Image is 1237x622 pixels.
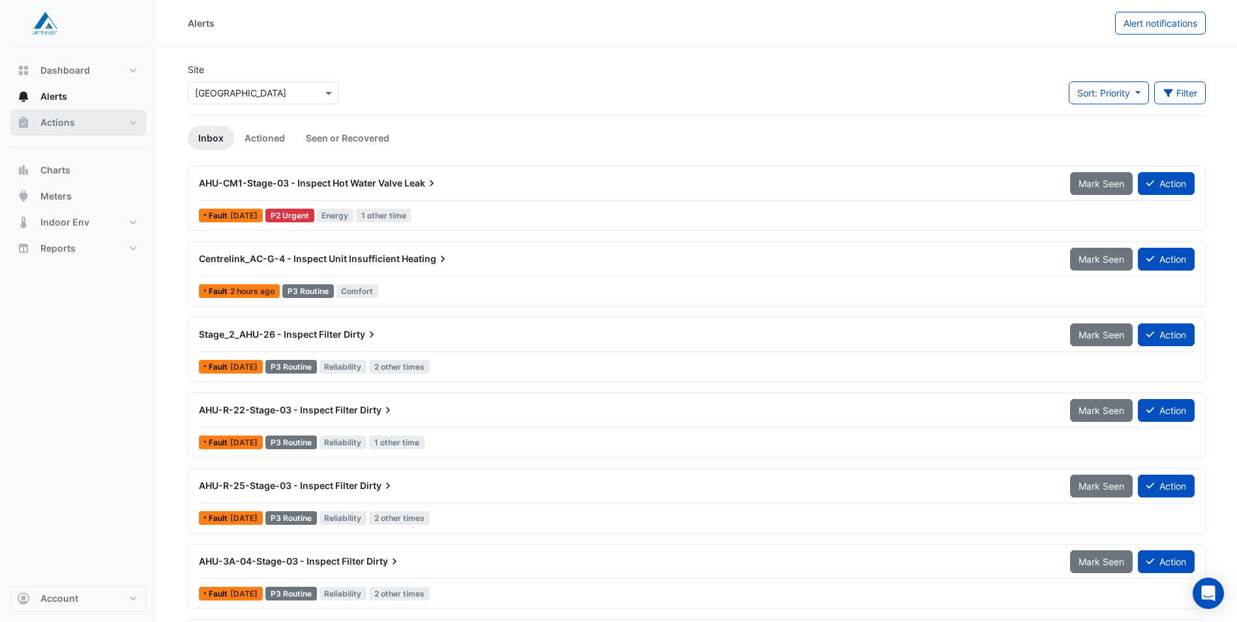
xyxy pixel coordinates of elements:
[40,592,78,605] span: Account
[17,242,30,255] app-icon: Reports
[1138,323,1195,346] button: Action
[320,436,367,449] span: Reliability
[295,126,400,150] a: Seen or Recovered
[1077,87,1130,98] span: Sort: Priority
[1193,578,1224,609] div: Open Intercom Messenger
[209,439,230,447] span: Fault
[17,190,30,203] app-icon: Meters
[320,587,367,600] span: Reliability
[230,211,258,220] span: Tue 20-May-2025 16:17 AEST
[199,404,358,415] span: AHU-R-22-Stage-03 - Inspect Filter
[344,328,378,341] span: Dirty
[230,362,258,372] span: Mon 01-Sep-2025 09:03 AEST
[265,436,317,449] div: P3 Routine
[1070,550,1133,573] button: Mark Seen
[265,360,317,374] div: P3 Routine
[320,511,367,525] span: Reliability
[230,513,258,523] span: Fri 15-Aug-2025 14:15 AEST
[10,83,146,110] button: Alerts
[1124,18,1197,29] span: Alert notifications
[1079,178,1124,189] span: Mark Seen
[188,126,234,150] a: Inbox
[10,57,146,83] button: Dashboard
[40,64,90,77] span: Dashboard
[369,511,430,525] span: 2 other times
[317,209,354,222] span: Energy
[1138,475,1195,497] button: Action
[1079,556,1124,567] span: Mark Seen
[1070,172,1133,195] button: Mark Seen
[1070,323,1133,346] button: Mark Seen
[404,177,438,190] span: Leak
[17,64,30,77] app-icon: Dashboard
[188,63,204,76] label: Site
[209,363,230,371] span: Fault
[10,585,146,612] button: Account
[1070,399,1133,422] button: Mark Seen
[265,587,317,600] div: P3 Routine
[16,10,74,37] img: Company Logo
[1079,405,1124,416] span: Mark Seen
[230,437,258,447] span: Wed 27-Aug-2025 09:00 AEST
[360,404,395,417] span: Dirty
[230,589,258,599] span: Tue 12-Aug-2025 13:03 AEST
[40,116,75,129] span: Actions
[356,209,411,222] span: 1 other time
[1138,248,1195,271] button: Action
[17,216,30,229] app-icon: Indoor Env
[1079,254,1124,265] span: Mark Seen
[40,216,89,229] span: Indoor Env
[282,284,334,298] div: P3 Routine
[369,587,430,600] span: 2 other times
[209,212,230,220] span: Fault
[336,284,379,298] span: Comfort
[188,16,215,30] div: Alerts
[199,480,358,491] span: AHU-R-25-Stage-03 - Inspect Filter
[230,286,275,296] span: Thu 04-Sep-2025 07:47 AEST
[1154,81,1206,104] button: Filter
[10,110,146,136] button: Actions
[199,177,402,188] span: AHU-CM1-Stage-03 - Inspect Hot Water Valve
[320,360,367,374] span: Reliability
[1079,329,1124,340] span: Mark Seen
[402,252,449,265] span: Heating
[209,590,230,598] span: Fault
[10,183,146,209] button: Meters
[1070,475,1133,497] button: Mark Seen
[1138,399,1195,422] button: Action
[199,329,342,340] span: Stage_2_AHU-26 - Inspect Filter
[1115,12,1206,35] button: Alert notifications
[40,242,76,255] span: Reports
[1138,172,1195,195] button: Action
[17,164,30,177] app-icon: Charts
[265,511,317,525] div: P3 Routine
[366,555,401,568] span: Dirty
[10,235,146,261] button: Reports
[265,209,314,222] div: P2 Urgent
[369,436,425,449] span: 1 other time
[40,90,67,103] span: Alerts
[360,479,395,492] span: Dirty
[209,514,230,522] span: Fault
[234,126,295,150] a: Actioned
[199,253,400,264] span: Centrelink_AC-G-4 - Inspect Unit Insufficient
[1138,550,1195,573] button: Action
[10,209,146,235] button: Indoor Env
[1069,81,1149,104] button: Sort: Priority
[10,157,146,183] button: Charts
[209,288,230,295] span: Fault
[40,190,72,203] span: Meters
[199,555,365,567] span: AHU-3A-04-Stage-03 - Inspect Filter
[40,164,70,177] span: Charts
[17,116,30,129] app-icon: Actions
[1079,481,1124,492] span: Mark Seen
[1070,248,1133,271] button: Mark Seen
[369,360,430,374] span: 2 other times
[17,90,30,103] app-icon: Alerts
